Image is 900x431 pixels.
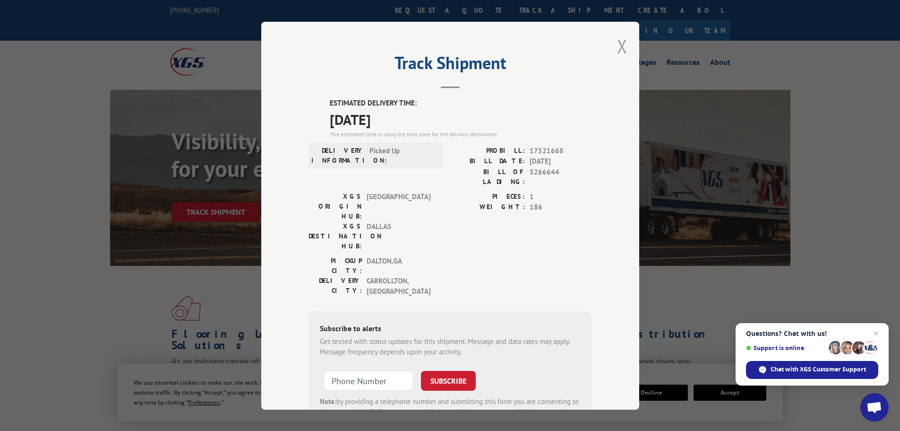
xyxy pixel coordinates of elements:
span: Picked Up [369,145,433,165]
div: Chat with XGS Customer Support [746,361,878,379]
span: Support is online [746,344,825,352]
label: PIECES: [450,191,525,202]
label: BILL DATE: [450,156,525,167]
button: SUBSCRIBE [421,370,476,390]
label: PROBILL: [450,145,525,156]
label: XGS DESTINATION HUB: [309,221,362,251]
span: 17521668 [530,145,592,156]
label: BILL OF LADING: [450,167,525,186]
span: 5266644 [530,167,592,186]
span: DALLAS [367,221,430,251]
span: Chat with XGS Customer Support [771,365,866,374]
label: ESTIMATED DELIVERY TIME: [330,98,592,109]
label: PICKUP CITY: [309,255,362,275]
div: Open chat [860,393,889,422]
span: Close chat [870,328,882,339]
button: Close modal [617,34,627,59]
strong: Note: [320,396,336,405]
input: Phone Number [324,370,413,390]
label: DELIVERY INFORMATION: [311,145,365,165]
label: DELIVERY CITY: [309,275,362,297]
span: [DATE] [530,156,592,167]
div: Get texted with status updates for this shipment. Message and data rates may apply. Message frequ... [320,336,581,357]
span: [DATE] [330,108,592,130]
span: [GEOGRAPHIC_DATA] [367,191,430,221]
span: Questions? Chat with us! [746,330,878,337]
div: The estimated time is using the time zone for the delivery destination. [330,130,592,138]
span: 186 [530,202,592,213]
div: by providing a telephone number and submitting this form you are consenting to be contacted by SM... [320,396,581,428]
label: XGS ORIGIN HUB: [309,191,362,221]
label: WEIGHT: [450,202,525,213]
div: Subscribe to alerts [320,322,581,336]
span: 1 [530,191,592,202]
h2: Track Shipment [309,56,592,74]
span: DALTON , GA [367,255,430,275]
span: CARROLLTON , [GEOGRAPHIC_DATA] [367,275,430,297]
